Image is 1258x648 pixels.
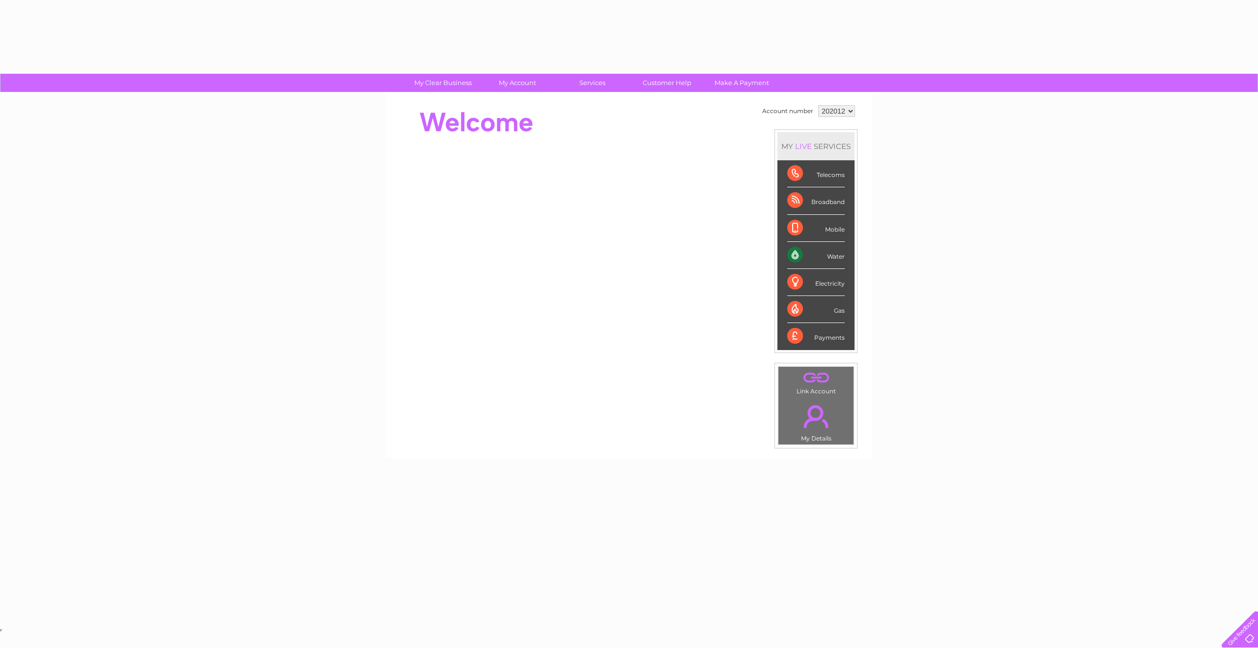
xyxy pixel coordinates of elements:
[793,142,814,151] div: LIVE
[781,369,851,386] a: .
[477,74,558,92] a: My Account
[402,74,484,92] a: My Clear Business
[777,132,855,160] div: MY SERVICES
[787,269,845,296] div: Electricity
[787,215,845,242] div: Mobile
[627,74,708,92] a: Customer Help
[781,399,851,434] a: .
[701,74,782,92] a: Make A Payment
[787,323,845,350] div: Payments
[787,242,845,269] div: Water
[552,74,633,92] a: Services
[787,296,845,323] div: Gas
[760,103,816,119] td: Account number
[778,366,854,397] td: Link Account
[787,160,845,187] div: Telecoms
[787,187,845,214] div: Broadband
[778,397,854,445] td: My Details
